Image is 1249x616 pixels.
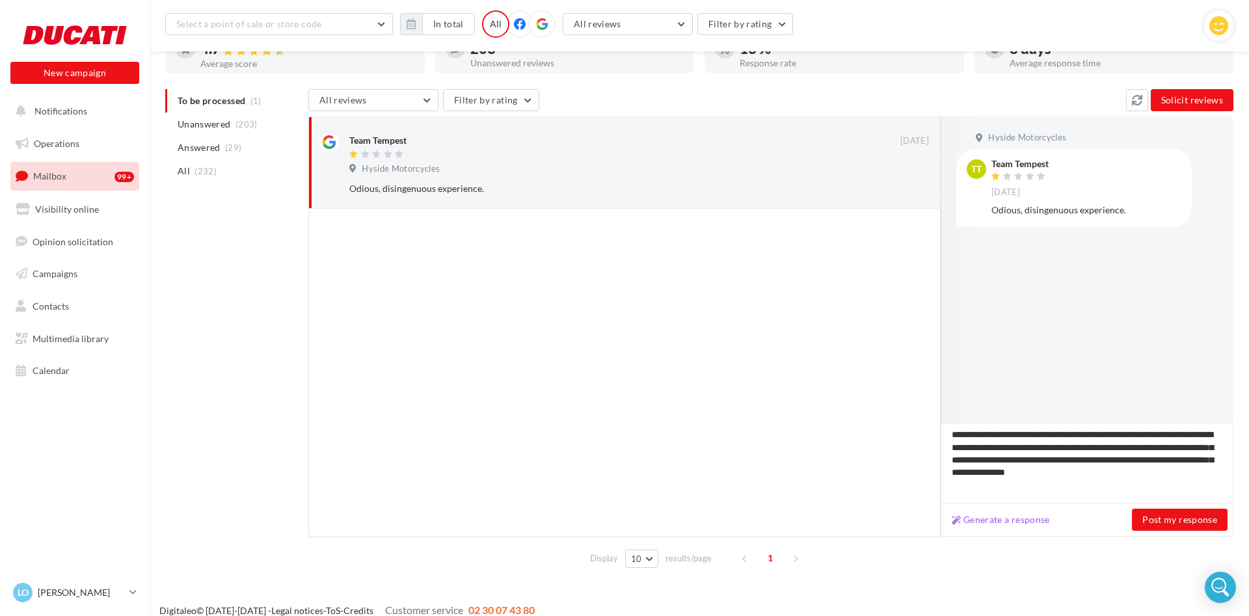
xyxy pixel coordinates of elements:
[34,138,79,149] span: Operations
[988,132,1066,144] span: Hyside Motorcycles
[176,18,322,29] span: Select a point of sale or store code
[443,89,539,111] button: Filter by rating
[740,59,954,68] div: Response rate
[33,235,113,247] span: Opinion solicitation
[165,13,393,35] button: Select a point of sale or store code
[482,10,509,38] div: All
[343,605,373,616] a: Credits
[33,365,70,376] span: Calendar
[319,94,367,105] span: All reviews
[8,357,142,384] a: Calendar
[8,260,142,288] a: Campaigns
[114,172,134,182] div: 99+
[10,62,139,84] button: New campaign
[760,548,781,569] span: 1
[1010,59,1224,68] div: Average response time
[33,333,109,344] span: Multimedia library
[385,604,463,616] span: Customer service
[34,105,87,116] span: Notifications
[8,228,142,256] a: Opinion solicitation
[468,604,535,616] span: 02 30 07 43 80
[8,130,142,157] a: Operations
[349,134,407,147] div: Team Tempest
[563,13,693,35] button: All reviews
[991,159,1049,168] div: Team Tempest
[178,165,190,178] span: All
[8,325,142,353] a: Multimedia library
[422,13,475,35] button: In total
[590,552,618,565] span: Display
[159,605,196,616] a: Digitaleo
[38,586,124,599] p: [PERSON_NAME]
[178,118,231,131] span: Unanswered
[1010,42,1224,56] div: 8 days
[631,554,642,564] span: 10
[400,13,475,35] button: In total
[200,59,414,68] div: Average score
[35,204,99,215] span: Visibility online
[33,170,66,181] span: Mailbox
[740,42,954,56] div: 13 %
[326,605,340,616] a: ToS
[8,196,142,223] a: Visibility online
[178,141,221,154] span: Answered
[8,98,137,125] button: Notifications
[10,580,139,605] a: LO [PERSON_NAME]
[8,293,142,320] a: Contacts
[159,605,535,616] span: © [DATE]-[DATE] - - -
[33,301,69,312] span: Contacts
[195,166,217,176] span: (232)
[665,552,712,565] span: results/page
[900,135,929,147] span: [DATE]
[8,162,142,190] a: Mailbox99+
[33,268,77,279] span: Campaigns
[308,89,438,111] button: All reviews
[271,605,323,616] a: Legal notices
[235,119,258,129] span: (203)
[362,163,440,175] span: Hyside Motorcycles
[991,204,1181,217] div: Odious, disingenuous experience.
[470,59,684,68] div: Unanswered reviews
[349,182,844,195] div: Odious, disingenuous experience.
[971,163,982,176] span: TT
[625,550,658,568] button: 10
[18,586,29,599] span: LO
[574,18,621,29] span: All reviews
[991,187,1020,198] span: [DATE]
[1205,572,1236,603] div: Open Intercom Messenger
[470,42,684,56] div: 203
[200,42,414,57] div: 4.7
[1151,89,1233,111] button: Solicit reviews
[947,512,1055,528] button: Generate a response
[1132,509,1228,531] button: Post my response
[225,142,241,153] span: (29)
[697,13,794,35] button: Filter by rating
